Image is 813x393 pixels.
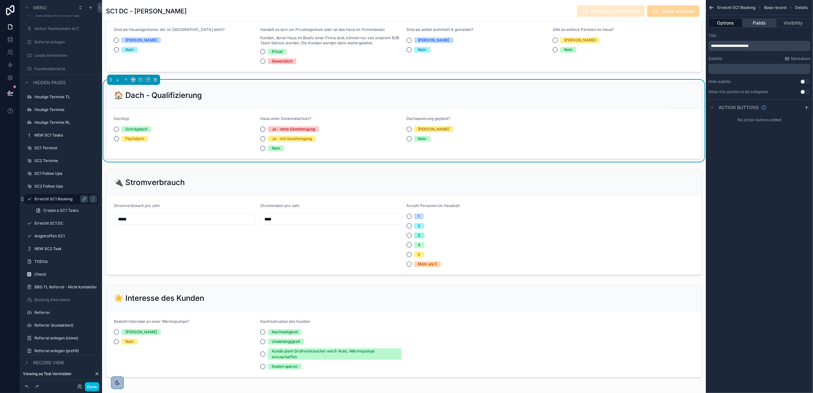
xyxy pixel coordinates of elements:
h1: SC1 DC - [PERSON_NAME] [106,7,187,16]
button: Fields [743,19,776,27]
div: Ja - mit Genehmigung [272,136,312,142]
span: Dachtyp [114,116,129,121]
div: Schrägdach [125,126,147,132]
label: Referral anlegen (prefill) [34,348,94,353]
label: Referral anlegen [34,40,94,45]
a: Markdown [785,56,810,61]
h2: 🏠 Dach - Qualifizierung [114,90,202,100]
label: SC2 Follow Ups [34,184,94,189]
label: SC2 Termine [34,158,94,163]
span: Menu [33,4,47,11]
label: Hide subtitle [708,79,731,84]
div: scrollable content [708,64,810,74]
span: Erreicht SC1 Booking [717,5,755,10]
label: BBG TL Referral - Nicht kontaktiert [34,285,97,290]
label: Referrer [34,310,94,315]
span: Record view [33,360,64,366]
label: Erreicht SC1 Booking [34,196,85,202]
label: Leads terminieren [34,53,94,58]
div: Flachdach [125,136,144,142]
div: No action buttons added [706,115,813,125]
a: Create a SC1 Tasks [32,205,98,216]
label: Heutige Termine RL [34,120,94,125]
div: [PERSON_NAME] [418,126,450,132]
label: Erreicht SC1 DC [34,221,94,226]
span: Create a SC1 Tasks [43,208,78,213]
span: Details [795,5,808,10]
button: Done [85,382,99,391]
div: Nein [418,136,426,142]
label: Heutige Termine [34,107,94,112]
label: Teamlead Referrals Push [34,13,94,18]
label: NEW SC2 Task [34,246,94,251]
label: Booking Alternative [34,297,94,302]
label: Kundenübersicht [34,66,94,71]
label: Subtitle [708,56,722,61]
label: Check [34,272,94,277]
span: Base record [764,5,786,10]
label: Referral anlegen (clone) [34,336,94,341]
span: Action buttons [719,104,759,111]
span: Haus unter Denkmalschutz? [260,116,311,121]
label: Aktive Teamkunden ALT [34,26,94,31]
label: SC1 Follow Ups [34,171,94,176]
div: scrollable content [708,41,810,51]
button: Options [708,19,743,27]
div: Nein [272,145,280,151]
span: Dachsanierung geplant? [407,116,450,121]
label: TODOs [34,259,94,264]
label: Allow this section to be collapsed [708,89,768,94]
span: Hidden pages [33,79,66,86]
label: Angetroffen SC1 [34,234,94,239]
button: Visibility [777,19,810,27]
label: SC1 Termine [34,145,94,151]
div: Ja - ohne Genehmigung [272,126,315,132]
span: Markdown [791,56,810,61]
span: Viewing as Test Vertriebler [23,371,72,376]
label: Heutige Termine TL [34,94,94,100]
label: Title [708,33,716,38]
label: NEW SC1 Tasks [34,133,94,138]
label: Referrer (kontaktiert) [34,323,94,328]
